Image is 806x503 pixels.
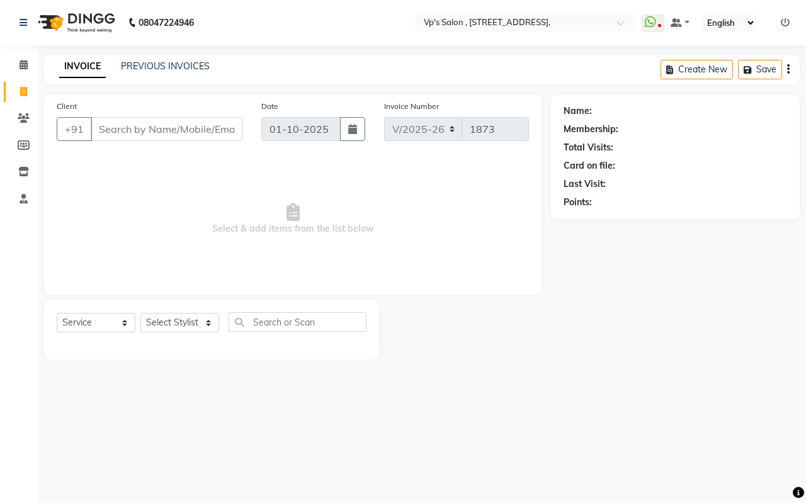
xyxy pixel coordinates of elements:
[384,101,439,112] label: Invoice Number
[564,105,592,118] div: Name:
[564,196,592,209] div: Points:
[738,60,782,79] button: Save
[139,5,194,40] b: 08047224946
[564,178,606,191] div: Last Visit:
[121,60,210,72] a: PREVIOUS INVOICES
[661,60,733,79] button: Create New
[57,117,92,141] button: +91
[57,101,77,112] label: Client
[261,101,278,112] label: Date
[564,159,615,172] div: Card on file:
[57,156,529,282] span: Select & add items from the list below
[91,117,242,141] input: Search by Name/Mobile/Email/Code
[229,312,366,332] input: Search or Scan
[32,5,118,40] img: logo
[564,123,618,136] div: Membership:
[564,141,613,154] div: Total Visits:
[59,55,106,78] a: INVOICE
